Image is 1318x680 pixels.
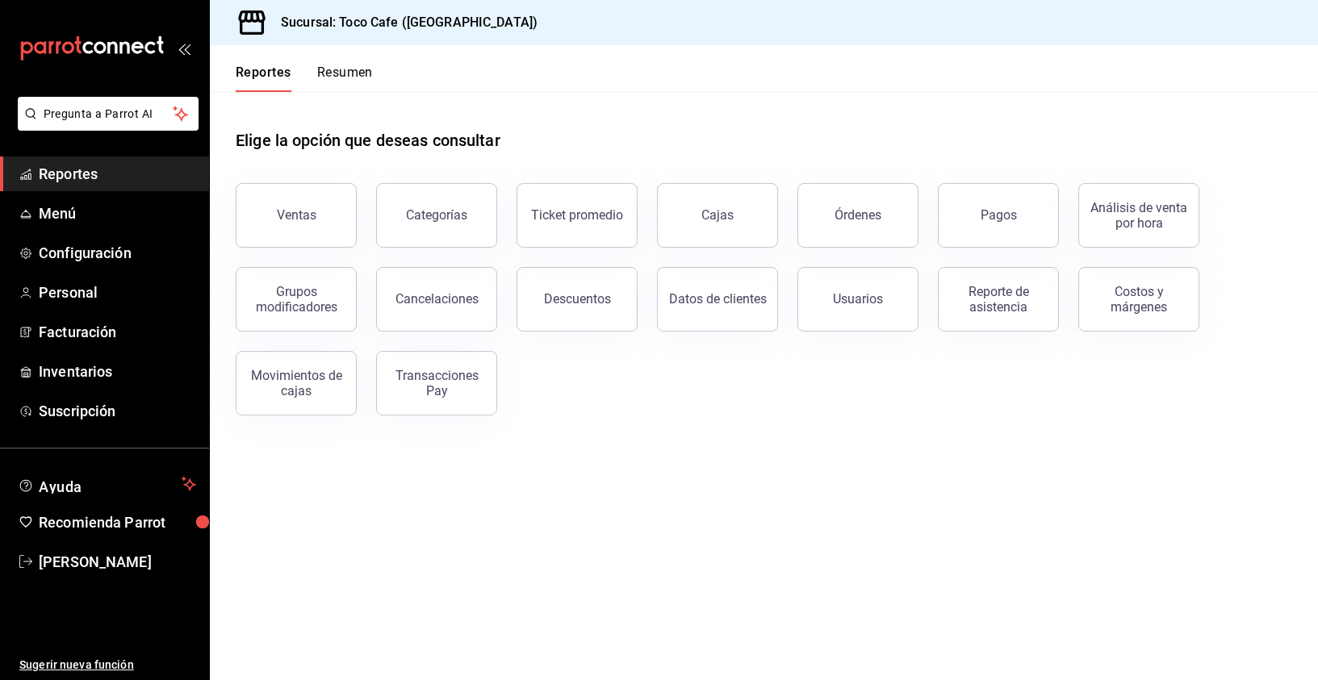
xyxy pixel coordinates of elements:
span: [PERSON_NAME] [39,551,196,573]
div: Análisis de venta por hora [1089,200,1189,231]
h3: Sucursal: Toco Cafe ([GEOGRAPHIC_DATA]) [268,13,538,32]
button: Pregunta a Parrot AI [18,97,199,131]
span: Pregunta a Parrot AI [44,106,174,123]
button: Reportes [236,65,291,92]
div: Pagos [981,207,1017,223]
button: Costos y márgenes [1078,267,1199,332]
span: Ayuda [39,474,175,494]
button: Categorías [376,183,497,248]
button: Órdenes [797,183,918,248]
div: Categorías [406,207,467,223]
button: Grupos modificadores [236,267,357,332]
div: Datos de clientes [669,291,767,307]
div: Costos y márgenes [1089,284,1189,315]
button: Usuarios [797,267,918,332]
span: Configuración [39,242,196,264]
button: Reporte de asistencia [938,267,1059,332]
button: Análisis de venta por hora [1078,183,1199,248]
button: open_drawer_menu [178,42,190,55]
div: Ticket promedio [531,207,623,223]
button: Resumen [317,65,373,92]
span: Menú [39,202,196,224]
button: Datos de clientes [657,267,778,332]
div: Reporte de asistencia [948,284,1048,315]
div: Grupos modificadores [246,284,346,315]
button: Transacciones Pay [376,351,497,415]
a: Cajas [657,183,778,248]
span: Suscripción [39,400,196,422]
div: Transacciones Pay [387,368,487,398]
div: Cajas [701,206,734,225]
div: Descuentos [544,291,611,307]
div: navigation tabs [236,65,373,92]
span: Inventarios [39,361,196,382]
button: Descuentos [517,267,638,332]
span: Recomienda Parrot [39,511,196,533]
div: Ventas [277,207,316,223]
button: Cancelaciones [376,267,497,332]
a: Pregunta a Parrot AI [11,117,199,134]
span: Facturación [39,321,196,343]
span: Personal [39,282,196,303]
span: Sugerir nueva función [19,657,196,674]
div: Usuarios [833,291,883,307]
div: Órdenes [835,207,881,223]
h1: Elige la opción que deseas consultar [236,128,500,152]
button: Movimientos de cajas [236,351,357,415]
span: Reportes [39,163,196,185]
button: Ticket promedio [517,183,638,248]
div: Movimientos de cajas [246,368,346,398]
div: Cancelaciones [395,291,479,307]
button: Ventas [236,183,357,248]
button: Pagos [938,183,1059,248]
